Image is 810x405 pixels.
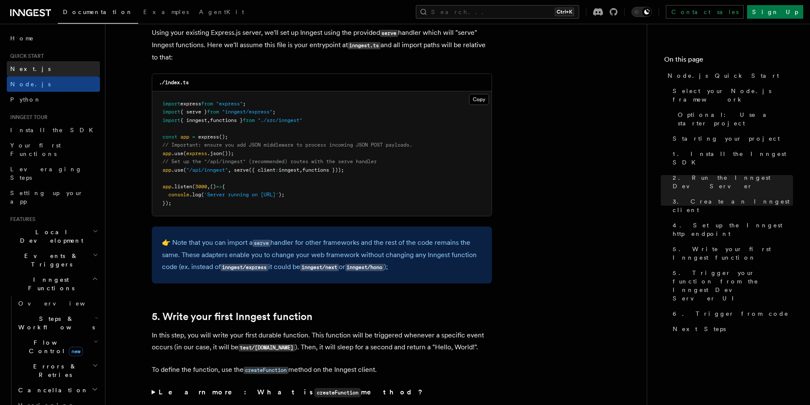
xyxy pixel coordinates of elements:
a: Node.js [7,76,100,92]
span: ; [243,101,246,107]
span: { serve } [180,109,207,115]
a: Next Steps [669,321,793,337]
a: Your first Functions [7,138,100,161]
span: const [162,134,177,140]
p: Using your existing Express.js server, we'll set up Inngest using the provided handler which will... [152,27,492,63]
span: Inngest Functions [7,275,92,292]
span: console [168,192,189,198]
span: ( [183,150,186,156]
a: Sign Up [747,5,803,19]
span: Optional: Use a starter project [678,110,793,127]
code: createFunction [314,388,361,397]
span: import [162,109,180,115]
a: Overview [15,296,100,311]
span: Select your Node.js framework [673,87,793,104]
a: Setting up your app [7,185,100,209]
strong: Learn more: What is method? [159,388,424,396]
code: inngest/express [221,264,268,271]
span: Node.js Quick Start [668,71,779,80]
h4: On this page [664,54,793,68]
code: inngest/next [300,264,339,271]
span: ; [273,109,276,115]
a: Examples [138,3,194,23]
span: , [299,167,302,173]
a: serve [253,238,270,246]
span: Errors & Retries [15,362,92,379]
span: Your first Functions [10,142,61,157]
span: Quick start [7,53,44,59]
a: Next.js [7,61,100,76]
button: Events & Triggers [7,248,100,272]
span: : [276,167,279,173]
code: serve [380,30,398,37]
span: Flow Control [15,338,94,355]
span: from [207,109,219,115]
span: serve [234,167,249,173]
span: "express" [216,101,243,107]
span: Documentation [63,8,133,15]
code: ./index.ts [159,79,189,85]
a: 5. Write your first Inngest function [669,241,793,265]
span: functions })); [302,167,344,173]
span: Features [7,216,35,223]
span: ); [279,192,284,198]
span: () [210,184,216,190]
span: from [201,101,213,107]
a: 5. Write your first Inngest function [152,311,313,323]
a: Leveraging Steps [7,161,100,185]
span: ({ client [249,167,276,173]
span: , [228,167,231,173]
span: express [198,134,219,140]
span: app [180,134,189,140]
code: test/[DOMAIN_NAME] [239,344,295,351]
span: Leveraging Steps [10,166,82,181]
a: 6. Trigger from code [669,306,793,321]
span: Install the SDK [10,127,98,133]
button: Flow Controlnew [15,335,100,359]
code: inngest.ts [348,42,381,49]
span: Next Steps [673,325,726,333]
code: serve [253,240,270,247]
span: { inngest [180,117,207,123]
p: 👉 Note that you can import a handler for other frameworks and the rest of the code remains the sa... [162,237,482,273]
span: import [162,117,180,123]
span: 4. Set up the Inngest http endpoint [673,221,793,238]
span: app [162,167,171,173]
a: 3. Create an Inngest client [669,194,793,218]
button: Inngest Functions [7,272,100,296]
button: Errors & Retries [15,359,100,382]
span: .log [189,192,201,198]
span: "/api/inngest" [186,167,228,173]
span: Home [10,34,34,42]
span: Events & Triggers [7,252,93,269]
span: express [180,101,201,107]
span: // Set up the "/api/inngest" (recommended) routes with the serve handler [162,159,377,164]
p: To define the function, use the method on the Inngest client. [152,364,492,376]
span: express [186,150,207,156]
button: Steps & Workflows [15,311,100,335]
span: ()); [222,150,234,156]
span: import [162,101,180,107]
span: ( [183,167,186,173]
span: from [243,117,255,123]
span: .listen [171,184,192,190]
span: ( [201,192,204,198]
span: Examples [143,8,189,15]
span: }); [162,200,171,206]
span: Overview [18,300,106,307]
a: 1. Install the Inngest SDK [669,146,793,170]
span: 5. Write your first Inngest function [673,245,793,262]
span: , [207,117,210,123]
a: Starting your project [669,131,793,146]
span: .use [171,150,183,156]
span: Local Development [7,228,93,245]
span: "./src/inngest" [258,117,302,123]
span: .json [207,150,222,156]
span: 2. Run the Inngest Dev Server [673,173,793,190]
a: 2. Run the Inngest Dev Server [669,170,793,194]
a: createFunction [244,365,288,374]
span: Steps & Workflows [15,314,95,331]
code: createFunction [244,367,288,374]
a: Python [7,92,100,107]
span: 6. Trigger from code [673,309,789,318]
